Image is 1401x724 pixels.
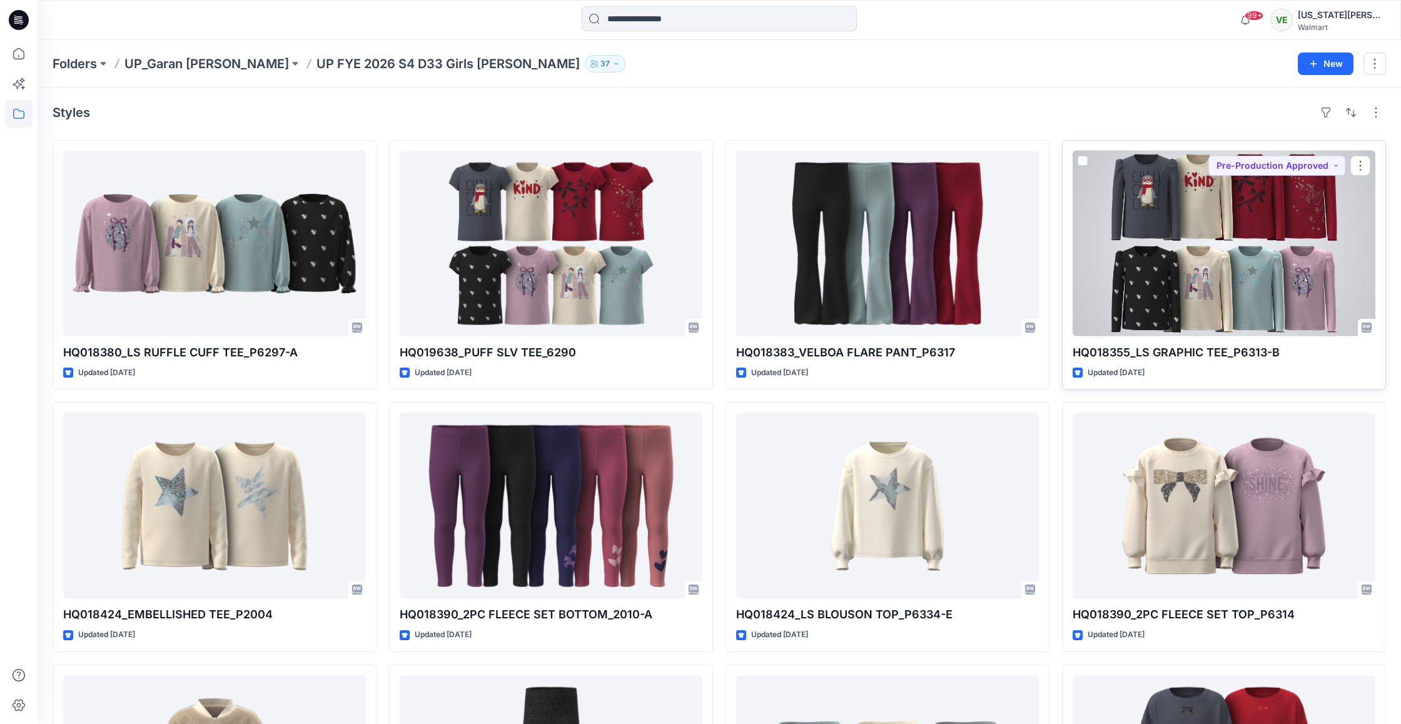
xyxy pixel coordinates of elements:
[63,413,366,598] a: HQ018424_EMBELLISHED TEE_P2004
[400,413,702,598] a: HQ018390_2PC FLEECE SET BOTTOM_2010-A
[736,606,1039,623] p: HQ018424_LS BLOUSON TOP_P6334-E
[736,413,1039,598] a: HQ018424_LS BLOUSON TOP_P6334-E
[1073,151,1375,336] a: HQ018355_LS GRAPHIC TEE_P6313-B
[78,628,135,641] p: Updated [DATE]
[1298,8,1385,23] div: [US_STATE][PERSON_NAME]
[1245,11,1263,21] span: 99+
[316,55,580,73] p: UP FYE 2026 S4 D33 Girls [PERSON_NAME]
[400,344,702,361] p: HQ019638_PUFF SLV TEE_6290
[736,344,1039,361] p: HQ018383_VELBOA FLARE PANT_P6317
[124,55,289,73] a: UP_Garan [PERSON_NAME]
[63,606,366,623] p: HQ018424_EMBELLISHED TEE_P2004
[78,366,135,380] p: Updated [DATE]
[736,151,1039,336] a: HQ018383_VELBOA FLARE PANT_P6317
[751,366,808,380] p: Updated [DATE]
[415,366,472,380] p: Updated [DATE]
[1088,628,1145,641] p: Updated [DATE]
[415,628,472,641] p: Updated [DATE]
[1298,53,1353,75] button: New
[585,55,625,73] button: 37
[1073,344,1375,361] p: HQ018355_LS GRAPHIC TEE_P6313-B
[53,55,97,73] a: Folders
[400,606,702,623] p: HQ018390_2PC FLEECE SET BOTTOM_2010-A
[400,151,702,336] a: HQ019638_PUFF SLV TEE_6290
[1073,606,1375,623] p: HQ018390_2PC FLEECE SET TOP_P6314
[1270,9,1293,31] div: VE
[1298,23,1385,32] div: Walmart
[63,151,366,336] a: HQ018380_LS RUFFLE CUFF TEE_P6297-A
[751,628,808,641] p: Updated [DATE]
[1073,413,1375,598] a: HQ018390_2PC FLEECE SET TOP_P6314
[600,57,610,71] p: 37
[1088,366,1145,380] p: Updated [DATE]
[53,105,90,120] h4: Styles
[63,344,366,361] p: HQ018380_LS RUFFLE CUFF TEE_P6297-A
